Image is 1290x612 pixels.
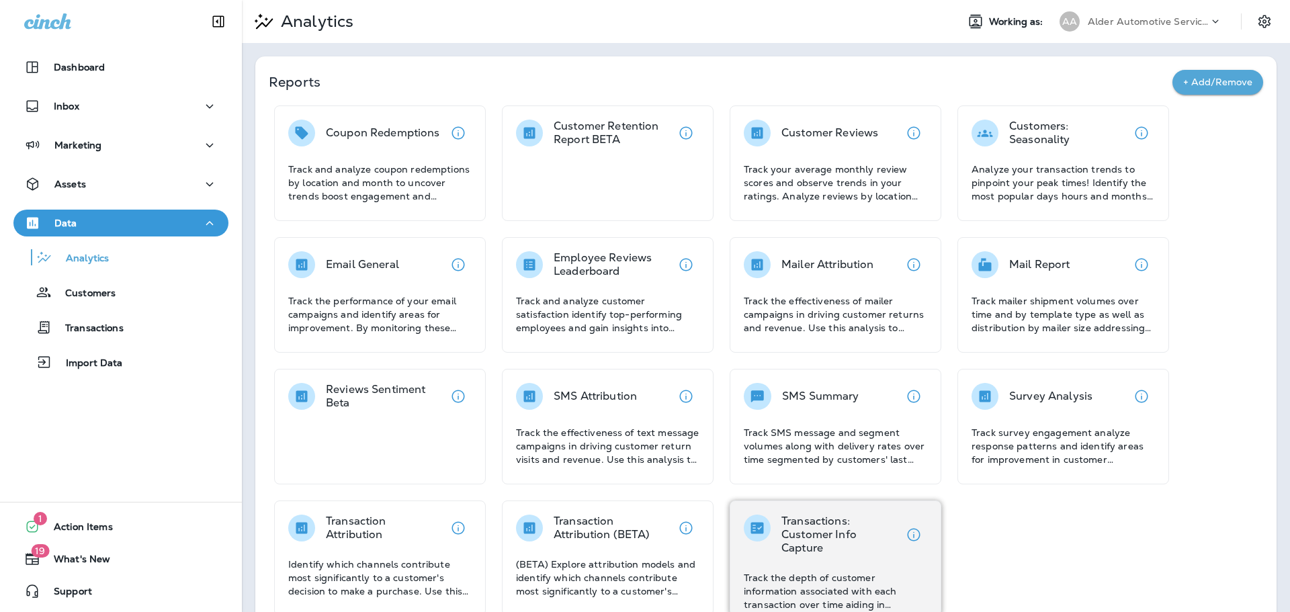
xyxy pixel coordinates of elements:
button: View details [900,383,927,410]
p: Transaction Attribution (BETA) [554,515,673,541]
p: Alder Automotive Services, LLC dba Grease Monkey Laramie [1088,16,1209,27]
span: 1 [34,512,47,525]
p: Employee Reviews Leaderboard [554,251,673,278]
button: Assets [13,171,228,198]
p: Coupon Redemptions [326,126,440,140]
p: Track your average monthly review scores and observe trends in your ratings. Analyze reviews by l... [744,163,927,203]
p: Marketing [54,140,101,150]
button: Inbox [13,93,228,120]
button: Dashboard [13,54,228,81]
p: Reports [269,73,1172,91]
p: Mail Report [1009,258,1070,271]
p: Transactions: Customer Info Capture [781,515,900,555]
button: Analytics [13,243,228,271]
button: Data [13,210,228,236]
p: Track the depth of customer information associated with each transaction over time aiding in asse... [744,571,927,611]
p: Email General [326,258,399,271]
p: Reviews Sentiment Beta [326,383,445,410]
button: + Add/Remove [1172,70,1263,95]
p: Track the effectiveness of text message campaigns in driving customer return visits and revenue. ... [516,426,699,466]
button: View details [445,120,472,146]
p: Transactions [52,322,124,335]
button: View details [673,383,699,410]
button: 1Action Items [13,513,228,540]
p: Customers: Seasonality [1009,120,1128,146]
button: Marketing [13,132,228,159]
p: Customer Reviews [781,126,878,140]
button: Customers [13,278,228,306]
p: SMS Attribution [554,390,637,403]
p: Track and analyze coupon redemptions by location and month to uncover trends boost engagement and... [288,163,472,203]
p: Identify which channels contribute most significantly to a customer's decision to make a purchase... [288,558,472,598]
p: SMS Summary [782,390,859,403]
p: (BETA) Explore attribution models and identify which channels contribute most significantly to a ... [516,558,699,598]
button: Import Data [13,348,228,376]
button: 19What's New [13,545,228,572]
button: View details [1128,383,1155,410]
span: 19 [31,544,49,558]
button: Transactions [13,313,228,341]
button: View details [673,120,699,146]
button: Settings [1252,9,1277,34]
button: View details [1128,120,1155,146]
p: Import Data [52,357,123,370]
button: View details [673,515,699,541]
div: AA [1060,11,1080,32]
p: Assets [54,179,86,189]
p: Dashboard [54,62,105,73]
p: Track mailer shipment volumes over time and by template type as well as distribution by mailer si... [972,294,1155,335]
button: View details [445,383,472,410]
button: View details [900,120,927,146]
p: Transaction Attribution [326,515,445,541]
button: View details [673,251,699,278]
button: View details [900,251,927,278]
p: Data [54,218,77,228]
p: Survey Analysis [1009,390,1092,403]
p: Analytics [275,11,353,32]
p: Analytics [52,253,109,265]
button: View details [445,515,472,541]
span: Support [40,586,92,602]
button: View details [900,521,927,548]
button: Collapse Sidebar [200,8,237,35]
p: Track and analyze customer satisfaction identify top-performing employees and gain insights into ... [516,294,699,335]
p: Mailer Attribution [781,258,874,271]
button: View details [445,251,472,278]
p: Customers [52,288,116,300]
p: Track survey engagement analyze response patterns and identify areas for improvement in customer ... [972,426,1155,466]
p: Track the performance of your email campaigns and identify areas for improvement. By monitoring t... [288,294,472,335]
span: Working as: [989,16,1046,28]
button: View details [1128,251,1155,278]
button: Support [13,578,228,605]
p: Track the effectiveness of mailer campaigns in driving customer returns and revenue. Use this ana... [744,294,927,335]
span: What's New [40,554,110,570]
span: Action Items [40,521,113,537]
p: Customer Retention Report BETA [554,120,673,146]
p: Track SMS message and segment volumes along with delivery rates over time segmented by customers'... [744,426,927,466]
p: Inbox [54,101,79,112]
p: Analyze your transaction trends to pinpoint your peak times! Identify the most popular days hours... [972,163,1155,203]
